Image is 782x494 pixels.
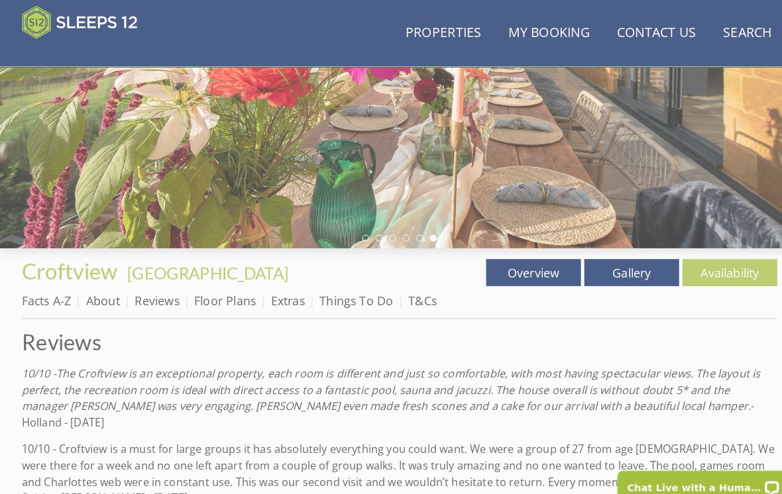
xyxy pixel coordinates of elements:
a: Facts A-Z [21,286,70,302]
a: Floor Plans [190,286,251,302]
a: [GEOGRAPHIC_DATA] [125,258,282,277]
p: - Holland - [DATE] [21,358,761,421]
a: Things To Do [313,286,385,302]
a: Properties [392,18,476,48]
span: Croftview [21,252,115,278]
a: My Booking [492,18,583,48]
iframe: Customer reviews powered by Trustpilot [15,46,154,58]
a: Extras [265,286,298,302]
span: - [119,258,282,277]
a: T&Cs [400,286,427,302]
a: Croftview [21,252,119,278]
a: Gallery [572,254,665,280]
img: Sleeps 12 [21,5,135,38]
em: 10/10 -The Croftview is an exceptional property, each room is different and just so comfortable, ... [21,358,744,405]
a: Overview [476,254,569,280]
a: Reviews [21,323,761,346]
a: Contact Us [598,18,687,48]
a: Search [702,18,761,48]
a: Availability [668,254,761,280]
a: Reviews [132,286,176,302]
iframe: LiveChat chat widget [596,452,782,494]
a: About [84,286,117,302]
